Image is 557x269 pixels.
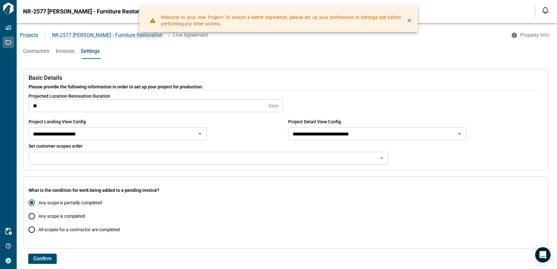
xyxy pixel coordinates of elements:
button: Open [377,154,386,163]
span: Welcome to your new Project! To ensure a better experience, please set up your preferences in Set... [161,14,401,27]
nav: breadcrumb [17,31,507,39]
span: Set customer scopes order [29,143,83,149]
button: Open [195,129,204,138]
span: Contractors [23,48,49,54]
span: Confirm [33,256,52,262]
span: Projected Location Renovation Duration [29,94,110,99]
div: Open Intercom Messenger [535,247,551,263]
button: Open [455,129,464,138]
span: Settings [81,48,100,54]
button: Property Info [507,29,554,41]
span: Any scope is partially completed [38,200,102,206]
span: All scopes for a contractor are completed [38,226,120,233]
span: Days [269,102,278,109]
span: Please provide the following information in order to set up your project for production. [29,84,543,90]
span: Property Info [520,32,549,38]
span: What is the condition for work being added to a pending invoice? [29,187,196,193]
button: Confirm [28,254,57,264]
span: Project Detail View Config [288,119,341,124]
span: Live Agreement [173,32,208,38]
span: Project Landing View Config [29,119,86,124]
button: Open notification feed [540,5,551,15]
span: NR-2577 [PERSON_NAME] - Furniture Restoration [23,8,153,15]
span: Basic Details [29,75,543,81]
span: Any scope is completed [38,213,85,219]
a: Projects [20,32,38,38]
div: base tabs [17,44,557,59]
span: Invoices [56,48,74,54]
span: NR-2577 [PERSON_NAME] - Furniture Restoration [52,32,162,38]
